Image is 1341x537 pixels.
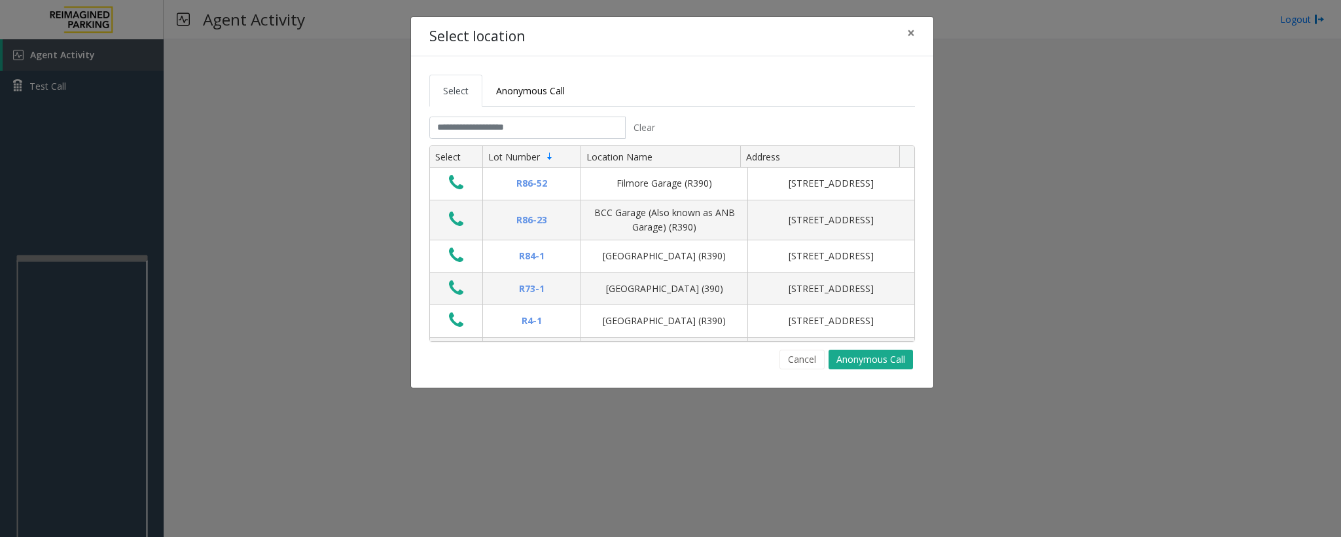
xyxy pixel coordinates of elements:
button: Close [898,17,924,49]
div: [STREET_ADDRESS] [756,213,906,227]
div: [STREET_ADDRESS] [756,314,906,328]
button: Clear [626,117,662,139]
div: [STREET_ADDRESS] [756,249,906,263]
div: R86-23 [491,213,573,227]
span: Sortable [545,151,555,162]
span: Lot Number [488,151,540,163]
div: [STREET_ADDRESS] [756,176,906,191]
div: Filmore Garage (R390) [589,176,740,191]
div: Data table [430,146,914,341]
div: [STREET_ADDRESS] [756,282,906,296]
div: R86-52 [491,176,573,191]
ul: Tabs [429,75,915,107]
button: Anonymous Call [829,350,913,369]
span: Address [746,151,780,163]
h4: Select location [429,26,525,47]
span: Anonymous Call [496,84,565,97]
span: Select [443,84,469,97]
div: [GEOGRAPHIC_DATA] (R390) [589,314,740,328]
span: Location Name [586,151,653,163]
th: Select [430,146,482,168]
div: R84-1 [491,249,573,263]
div: R73-1 [491,282,573,296]
div: R4-1 [491,314,573,328]
div: [GEOGRAPHIC_DATA] (390) [589,282,740,296]
div: BCC Garage (Also known as ANB Garage) (R390) [589,206,740,235]
button: Cancel [779,350,825,369]
div: [GEOGRAPHIC_DATA] (R390) [589,249,740,263]
span: × [907,24,915,42]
